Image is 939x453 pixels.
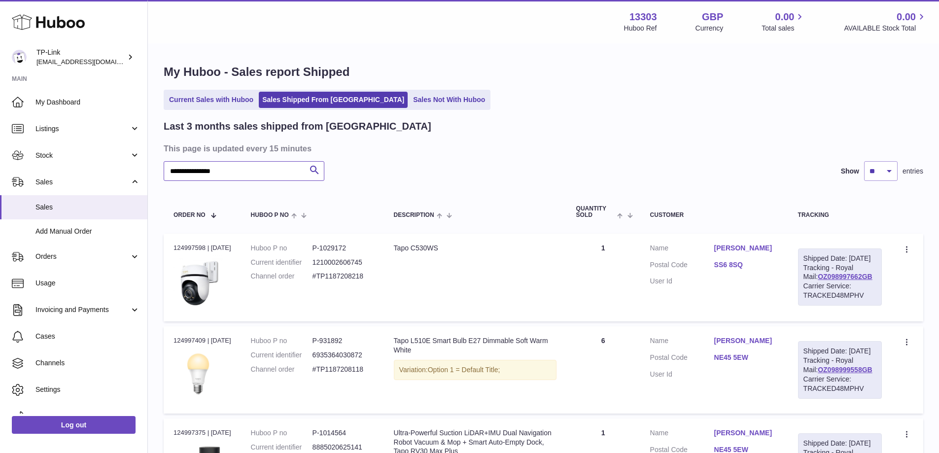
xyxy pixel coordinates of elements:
[174,348,223,398] img: L510E-Overview-01_large_1586306767589j.png
[394,360,556,380] div: Variation:
[650,244,714,255] dt: Name
[798,248,882,306] div: Tracking - Royal Mail:
[35,203,140,212] span: Sales
[174,255,223,309] img: 133031744299961.jpg
[35,385,140,394] span: Settings
[650,277,714,286] dt: User Id
[35,98,140,107] span: My Dashboard
[251,212,289,218] span: Huboo P no
[650,428,714,440] dt: Name
[798,341,882,398] div: Tracking - Royal Mail:
[35,305,130,314] span: Invoicing and Payments
[428,366,500,374] span: Option 1 = Default Title;
[251,350,313,360] dt: Current identifier
[650,212,778,218] div: Customer
[174,336,231,345] div: 124997409 | [DATE]
[174,428,231,437] div: 124997375 | [DATE]
[844,10,927,33] a: 0.00 AVAILABLE Stock Total
[35,252,130,261] span: Orders
[251,443,313,452] dt: Current identifier
[313,365,374,374] dd: #TP1187208118
[313,428,374,438] dd: P-1014564
[313,258,374,267] dd: 1210002606745
[714,260,778,270] a: SS6 8SQ
[696,24,724,33] div: Currency
[313,272,374,281] dd: #TP1187208218
[650,260,714,272] dt: Postal Code
[624,24,657,33] div: Huboo Ref
[410,92,488,108] a: Sales Not With Huboo
[775,10,795,24] span: 0.00
[714,244,778,253] a: [PERSON_NAME]
[251,258,313,267] dt: Current identifier
[903,167,923,176] span: entries
[251,244,313,253] dt: Huboo P no
[803,375,876,393] div: Carrier Service: TRACKED48MPHV
[702,10,723,24] strong: GBP
[35,279,140,288] span: Usage
[762,10,805,33] a: 0.00 Total sales
[841,167,859,176] label: Show
[714,353,778,362] a: NE45 5EW
[844,24,927,33] span: AVAILABLE Stock Total
[650,370,714,379] dt: User Id
[164,120,431,133] h2: Last 3 months sales shipped from [GEOGRAPHIC_DATA]
[251,428,313,438] dt: Huboo P no
[566,326,640,413] td: 6
[313,350,374,360] dd: 6935364030872
[803,347,876,356] div: Shipped Date: [DATE]
[714,336,778,346] a: [PERSON_NAME]
[35,177,130,187] span: Sales
[174,244,231,252] div: 124997598 | [DATE]
[818,273,872,280] a: OZ098997662GB
[36,48,125,67] div: TP-Link
[251,336,313,346] dt: Huboo P no
[35,332,140,341] span: Cases
[166,92,257,108] a: Current Sales with Huboo
[36,58,145,66] span: [EMAIL_ADDRESS][DOMAIN_NAME]
[762,24,805,33] span: Total sales
[35,151,130,160] span: Stock
[897,10,916,24] span: 0.00
[629,10,657,24] strong: 13303
[35,358,140,368] span: Channels
[251,365,313,374] dt: Channel order
[12,50,27,65] img: gaby.chen@tp-link.com
[650,353,714,365] dt: Postal Code
[576,206,615,218] span: Quantity Sold
[35,412,140,421] span: Returns
[394,212,434,218] span: Description
[798,212,882,218] div: Tracking
[164,143,921,154] h3: This page is updated every 15 minutes
[35,227,140,236] span: Add Manual Order
[394,244,556,253] div: Tapo C530WS
[174,212,206,218] span: Order No
[164,64,923,80] h1: My Huboo - Sales report Shipped
[35,124,130,134] span: Listings
[12,416,136,434] a: Log out
[803,439,876,448] div: Shipped Date: [DATE]
[313,336,374,346] dd: P-931892
[803,254,876,263] div: Shipped Date: [DATE]
[313,244,374,253] dd: P-1029172
[818,366,872,374] a: OZ098999558GB
[394,336,556,355] div: Tapo L510E Smart Bulb E27 Dimmable Soft Warm White
[650,336,714,348] dt: Name
[566,234,640,322] td: 1
[714,428,778,438] a: [PERSON_NAME]
[259,92,408,108] a: Sales Shipped From [GEOGRAPHIC_DATA]
[803,281,876,300] div: Carrier Service: TRACKED48MPHV
[313,443,374,452] dd: 8885020625141
[251,272,313,281] dt: Channel order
